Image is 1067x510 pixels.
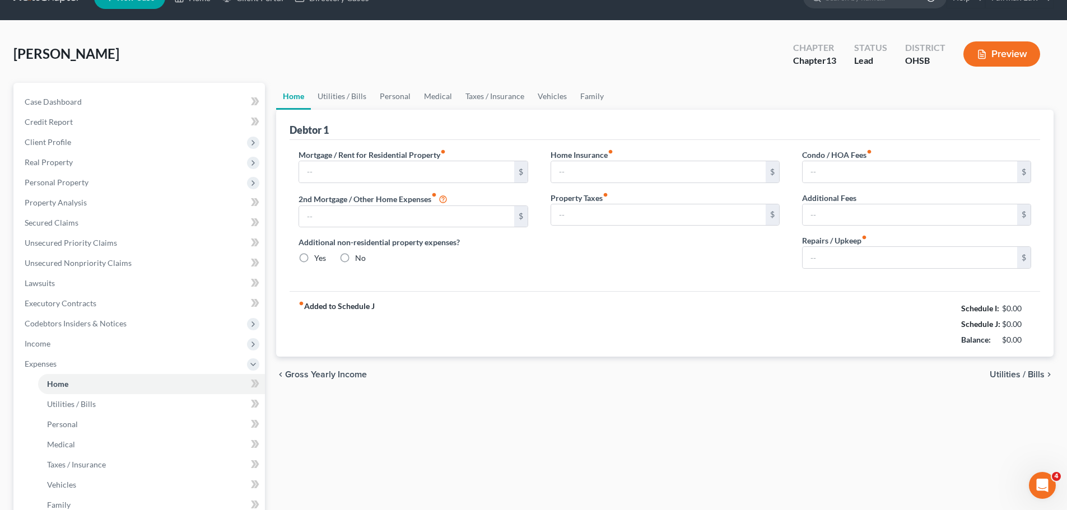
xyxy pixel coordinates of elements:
[961,303,999,313] strong: Schedule I:
[25,97,82,106] span: Case Dashboard
[854,41,887,54] div: Status
[866,149,872,155] i: fiber_manual_record
[373,83,417,110] a: Personal
[551,204,766,226] input: --
[25,198,87,207] span: Property Analysis
[25,298,96,308] span: Executory Contracts
[603,192,608,198] i: fiber_manual_record
[16,233,265,253] a: Unsecured Priority Claims
[47,439,75,449] span: Medical
[826,55,836,65] span: 13
[514,206,528,227] div: $
[963,41,1040,67] button: Preview
[1029,472,1056,499] iframe: Intercom live chat
[25,319,127,328] span: Codebtors Insiders & Notices
[1002,334,1032,345] div: $0.00
[803,161,1017,183] input: --
[299,161,514,183] input: --
[25,258,132,268] span: Unsecured Nonpriority Claims
[299,301,375,348] strong: Added to Schedule J
[802,149,872,161] label: Condo / HOA Fees
[459,83,531,110] a: Taxes / Insurance
[766,204,779,226] div: $
[16,92,265,112] a: Case Dashboard
[1045,370,1054,379] i: chevron_right
[16,273,265,293] a: Lawsuits
[16,213,265,233] a: Secured Claims
[417,83,459,110] a: Medical
[299,149,446,161] label: Mortgage / Rent for Residential Property
[1002,319,1032,330] div: $0.00
[25,218,78,227] span: Secured Claims
[16,112,265,132] a: Credit Report
[431,192,437,198] i: fiber_manual_record
[793,41,836,54] div: Chapter
[355,252,366,264] label: No
[1017,161,1031,183] div: $
[514,161,528,183] div: $
[47,460,106,469] span: Taxes / Insurance
[299,301,304,306] i: fiber_manual_record
[290,123,329,137] div: Debtor 1
[802,235,867,246] label: Repairs / Upkeep
[38,374,265,394] a: Home
[16,253,265,273] a: Unsecured Nonpriority Claims
[531,83,574,110] a: Vehicles
[551,161,766,183] input: --
[314,252,326,264] label: Yes
[990,370,1054,379] button: Utilities / Bills chevron_right
[905,41,945,54] div: District
[766,161,779,183] div: $
[38,455,265,475] a: Taxes / Insurance
[16,293,265,314] a: Executory Contracts
[961,319,1000,329] strong: Schedule J:
[25,278,55,288] span: Lawsuits
[25,339,50,348] span: Income
[793,54,836,67] div: Chapter
[276,370,367,379] button: chevron_left Gross Yearly Income
[1052,472,1061,481] span: 4
[38,414,265,434] a: Personal
[905,54,945,67] div: OHSB
[803,247,1017,268] input: --
[1017,247,1031,268] div: $
[299,206,514,227] input: --
[47,500,71,509] span: Family
[961,335,991,344] strong: Balance:
[311,83,373,110] a: Utilities / Bills
[1002,303,1032,314] div: $0.00
[551,192,608,204] label: Property Taxes
[608,149,613,155] i: fiber_manual_record
[574,83,611,110] a: Family
[1017,204,1031,226] div: $
[16,193,265,213] a: Property Analysis
[47,379,68,389] span: Home
[25,137,71,147] span: Client Profile
[38,434,265,455] a: Medical
[25,238,117,247] span: Unsecured Priority Claims
[47,480,76,489] span: Vehicles
[285,370,367,379] span: Gross Yearly Income
[440,149,446,155] i: fiber_manual_record
[25,177,88,187] span: Personal Property
[13,45,119,62] span: [PERSON_NAME]
[38,475,265,495] a: Vehicles
[276,83,311,110] a: Home
[47,419,78,429] span: Personal
[803,204,1017,226] input: --
[990,370,1045,379] span: Utilities / Bills
[47,399,96,409] span: Utilities / Bills
[25,157,73,167] span: Real Property
[299,236,528,248] label: Additional non-residential property expenses?
[854,54,887,67] div: Lead
[38,394,265,414] a: Utilities / Bills
[276,370,285,379] i: chevron_left
[861,235,867,240] i: fiber_manual_record
[25,117,73,127] span: Credit Report
[551,149,613,161] label: Home Insurance
[299,192,448,205] label: 2nd Mortgage / Other Home Expenses
[802,192,856,204] label: Additional Fees
[25,359,57,368] span: Expenses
